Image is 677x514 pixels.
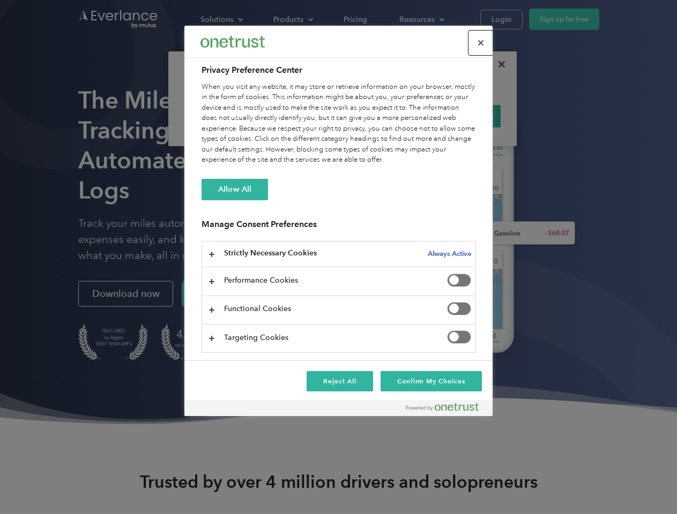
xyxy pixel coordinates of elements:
[202,179,268,200] button: Allow All
[381,371,482,391] button: Confirm My Choices
[184,26,493,416] div: Preference center
[200,31,265,52] div: Everlance
[202,64,476,77] h2: Privacy Preference Center
[184,26,493,416] div: Privacy Preference Center
[307,371,373,391] button: Reject All
[469,31,493,55] button: Close
[406,403,479,411] img: Powered by OneTrust Opens in a new Tab
[202,82,476,165] div: When you visit any website, it may store or retrieve information on your browser, mostly in the f...
[202,219,476,236] h3: Manage Consent Preferences
[200,36,265,47] img: Everlance
[406,403,487,416] a: Powered by OneTrust Opens in a new Tab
